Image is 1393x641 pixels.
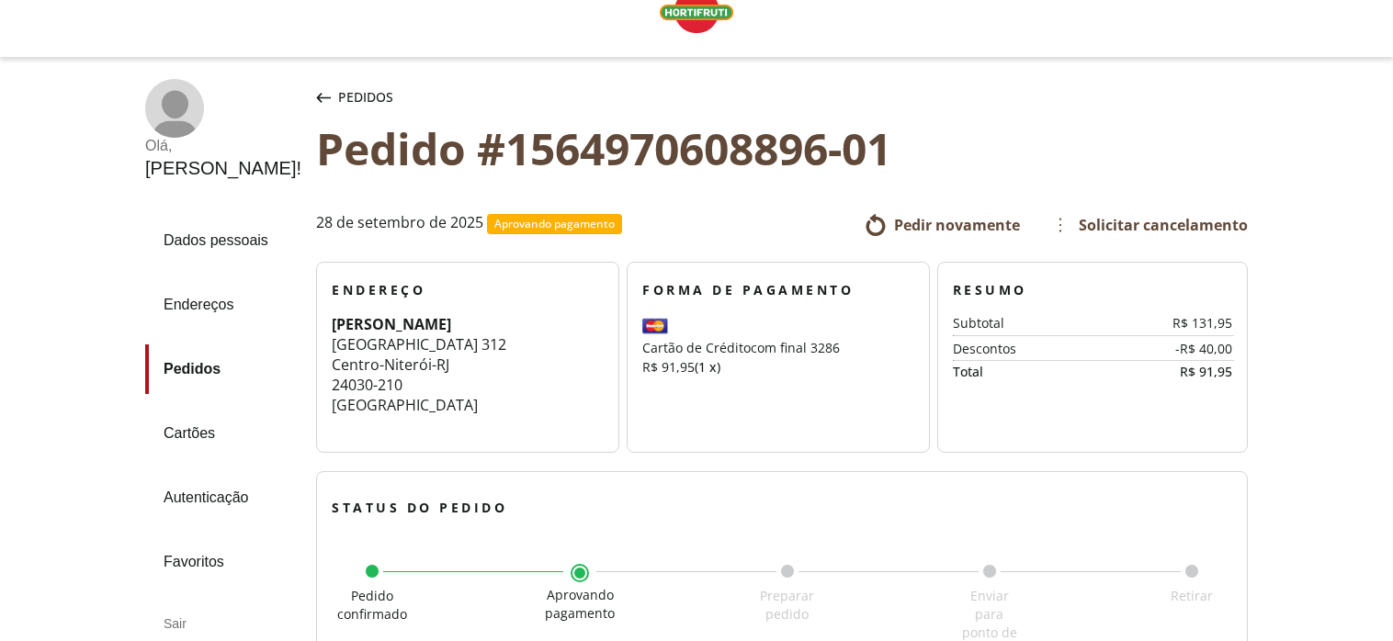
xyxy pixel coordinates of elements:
[332,314,451,334] strong: [PERSON_NAME]
[545,586,615,622] span: Aprovando pagamento
[332,281,604,299] h3: Endereço
[145,216,301,265] a: Dados pessoais
[642,358,695,376] span: R$ 91,95
[760,587,814,623] span: Preparar pedido
[751,339,840,356] span: com final 3286
[436,354,449,375] span: RJ
[695,358,720,376] span: (1 x)
[337,587,407,623] span: Pedido confirmado
[145,344,301,394] a: Pedidos
[332,499,507,516] span: Status do pedido
[1120,342,1232,356] div: -R$ 40,00
[642,338,914,377] div: Cartão de Crédito
[338,88,393,107] span: Pedidos
[953,316,1120,331] div: Subtotal
[384,354,432,375] span: Niterói
[332,334,478,354] span: [GEOGRAPHIC_DATA]
[953,365,1093,379] div: Total
[145,280,301,330] a: Endereços
[332,395,478,415] span: [GEOGRAPHIC_DATA]
[1171,587,1213,604] span: Retirar
[953,342,1120,356] div: Descontos
[865,214,1020,236] a: Pedir novamente
[145,537,301,587] a: Favoritos
[379,354,384,375] span: -
[894,215,1020,235] span: Pedir novamente
[145,158,301,179] div: [PERSON_NAME] !
[1093,365,1232,379] div: R$ 91,95
[332,375,402,395] span: 24030-210
[145,409,301,458] a: Cartões
[481,334,506,354] span: 312
[332,354,379,375] span: Centro
[494,216,615,231] span: Aprovando pagamento
[145,138,301,154] div: Olá ,
[642,281,914,299] h3: Forma de Pagamento
[1049,210,1248,240] a: Solicitar cancelamento
[953,281,1232,299] h3: Resumo
[312,79,397,116] button: Pedidos
[316,214,483,234] span: 28 de setembro de 2025
[145,473,301,523] a: Autenticação
[316,123,1248,174] div: Pedido #1564970608896-01
[432,354,436,375] span: -
[1120,316,1232,331] div: R$ 131,95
